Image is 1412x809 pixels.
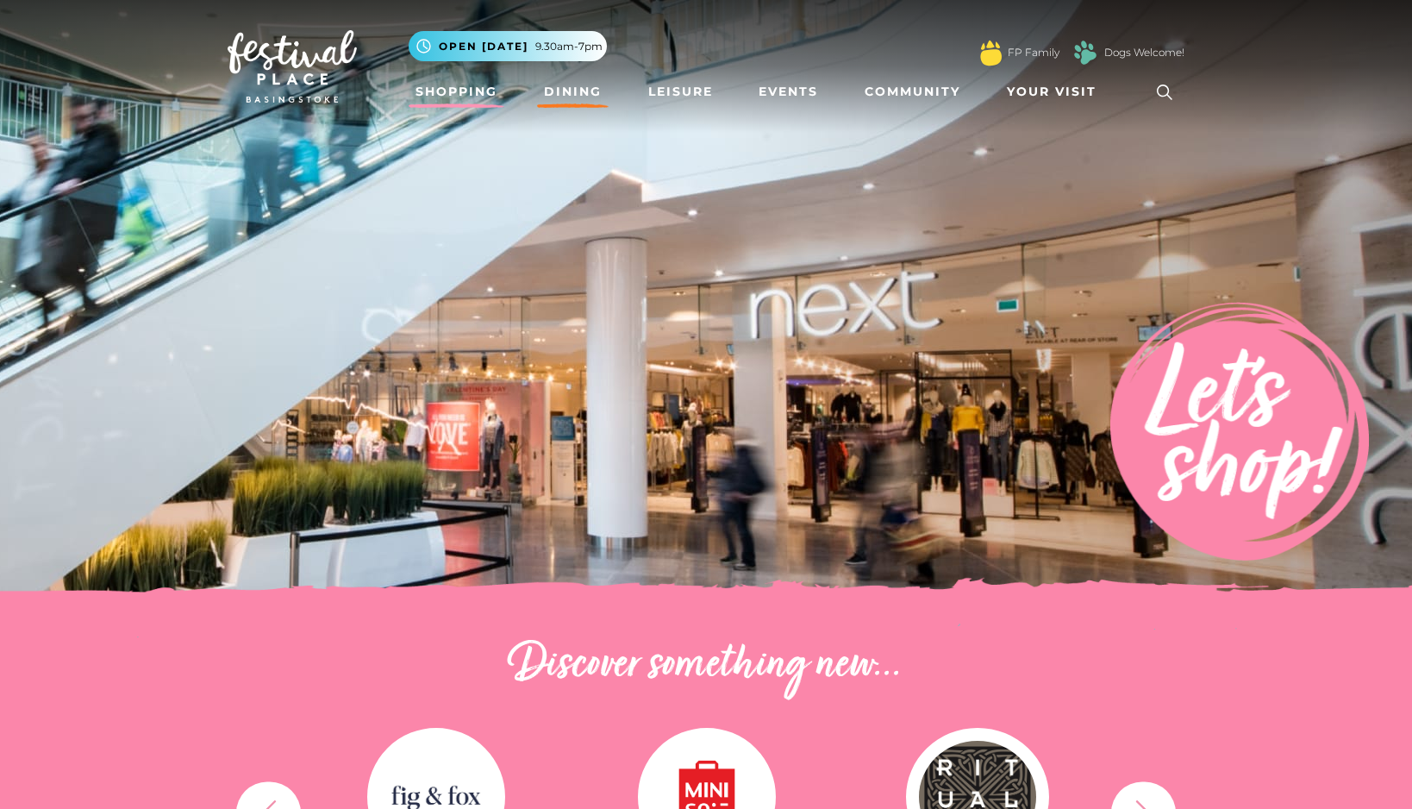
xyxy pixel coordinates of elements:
h2: Discover something new... [228,638,1184,693]
a: Dining [537,76,609,108]
span: Your Visit [1007,83,1096,101]
a: Shopping [409,76,504,108]
a: Your Visit [1000,76,1112,108]
img: Festival Place Logo [228,30,357,103]
a: Community [858,76,967,108]
a: Leisure [641,76,720,108]
span: Open [DATE] [439,39,528,54]
button: Open [DATE] 9.30am-7pm [409,31,607,61]
a: Events [752,76,825,108]
a: FP Family [1008,45,1059,60]
span: 9.30am-7pm [535,39,603,54]
a: Dogs Welcome! [1104,45,1184,60]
